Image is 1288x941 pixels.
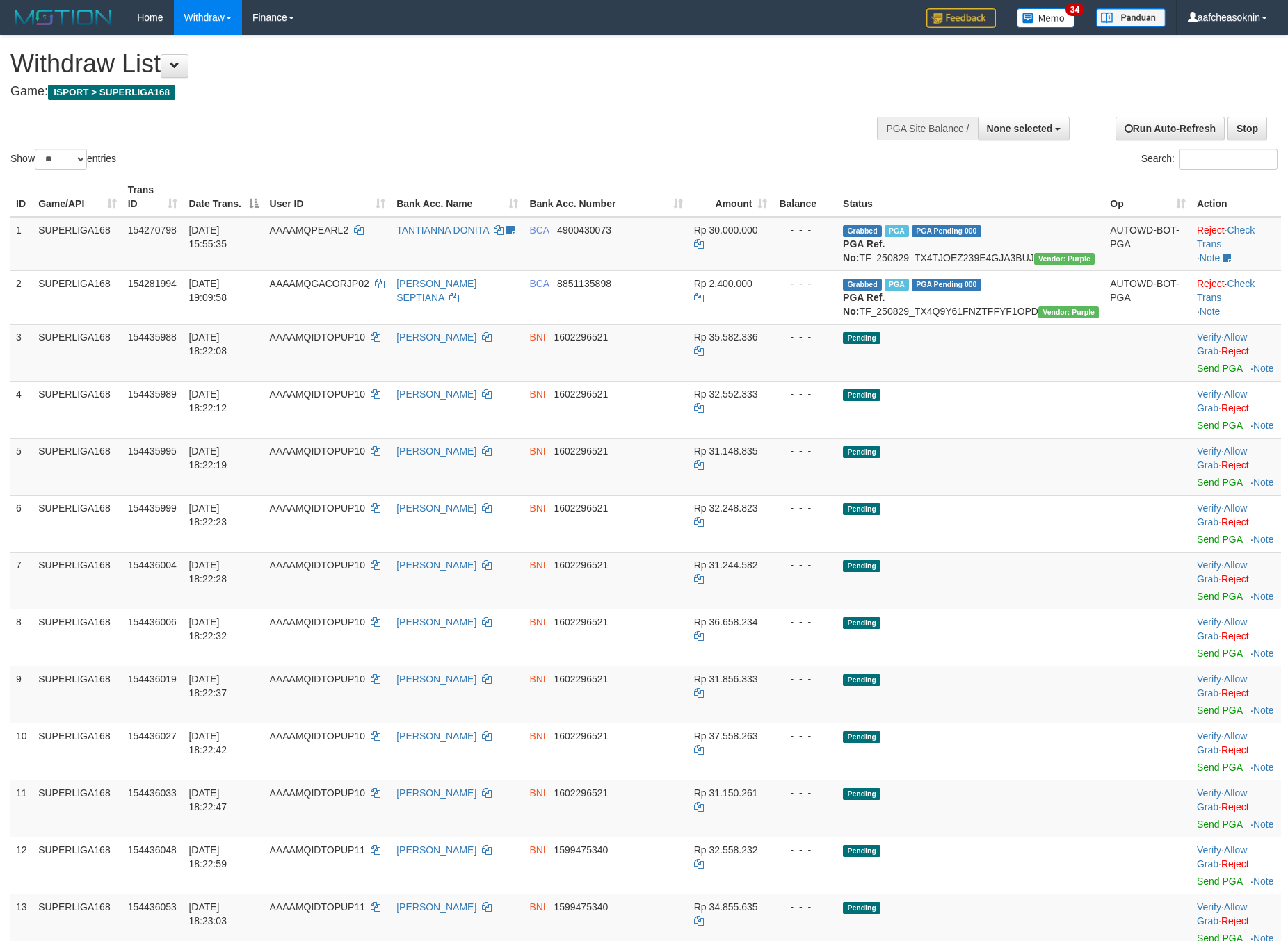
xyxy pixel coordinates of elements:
img: Button%20Memo.svg [1017,8,1075,28]
span: BNI [529,559,545,571]
span: BNI [529,332,545,343]
div: - - - [778,558,832,572]
span: 154436004 [128,559,177,571]
span: Rp 31.150.261 [694,787,758,799]
img: Feedback.jpg [926,8,996,28]
a: Verify [1197,559,1221,571]
span: Pending [843,446,880,458]
span: Rp 34.855.635 [694,901,758,913]
span: · [1197,388,1247,414]
span: [DATE] 18:22:08 [188,332,227,357]
span: 154436048 [128,844,177,856]
td: 11 [10,780,33,837]
span: BNI [529,673,545,685]
a: Verify [1197,673,1221,685]
span: PGA Pending [912,279,981,291]
a: Reject [1221,573,1249,584]
span: · [1197,673,1247,698]
span: [DATE] 18:22:37 [188,673,227,698]
span: Copy 1602296521 to clipboard [554,445,608,457]
span: PGA Pending [912,225,981,237]
span: AAAAMQIDTOPUP10 [270,673,365,685]
a: [PERSON_NAME] [396,616,476,628]
div: - - - [778,277,832,291]
a: Verify [1197,730,1221,742]
div: - - - [778,843,832,857]
td: SUPERLIGA168 [33,381,122,438]
span: Copy 1602296521 to clipboard [554,787,608,799]
a: Verify [1197,445,1221,457]
span: Rp 31.148.835 [694,445,758,457]
a: Note [1253,534,1274,545]
div: - - - [778,615,832,629]
a: [PERSON_NAME] [396,787,476,799]
span: Pending [843,674,880,686]
td: SUPERLIGA168 [33,495,122,552]
span: 154436027 [128,730,177,742]
th: ID [10,177,33,217]
a: [PERSON_NAME] [396,388,476,400]
span: 154436033 [128,787,177,799]
a: Send PGA [1197,648,1242,659]
a: Verify [1197,388,1221,400]
span: Rp 35.582.336 [694,332,758,343]
a: Note [1253,648,1274,659]
span: [DATE] 18:22:28 [188,559,227,584]
td: SUPERLIGA168 [33,609,122,666]
span: AAAAMQIDTOPUP10 [270,616,365,628]
span: AAAAMQGACORJP02 [270,278,369,289]
span: 154435995 [128,445,177,457]
a: Reject [1221,858,1249,869]
td: SUPERLIGA168 [33,666,122,723]
td: SUPERLIGA168 [33,324,122,381]
span: AAAAMQIDTOPUP10 [270,445,365,457]
span: BNI [529,616,545,628]
td: 9 [10,666,33,723]
label: Show entries [10,149,116,170]
span: 154435988 [128,332,177,343]
a: Note [1253,420,1274,431]
span: 34 [1065,3,1084,16]
span: 154281994 [128,278,177,289]
h1: Withdraw List [10,50,845,78]
a: Reject [1221,516,1249,527]
a: [PERSON_NAME] [396,332,476,343]
span: Grabbed [843,279,882,291]
span: · [1197,787,1247,812]
span: BNI [529,502,545,514]
span: [DATE] 15:55:35 [188,224,227,249]
span: Grabbed [843,225,882,237]
span: AAAAMQIDTOPUP10 [270,787,365,799]
a: Reject [1221,402,1249,414]
span: [DATE] 18:22:32 [188,616,227,641]
td: TF_250829_TX4TJOEZ239E4GJA3BUJ [837,217,1104,271]
a: Note [1200,252,1221,263]
span: Pending [843,788,880,800]
a: Reject [1221,801,1249,812]
span: BNI [529,787,545,799]
span: Rp 32.558.232 [694,844,758,856]
a: Send PGA [1197,591,1242,602]
td: · · [1191,837,1281,894]
a: Send PGA [1197,705,1242,716]
span: Rp 37.558.263 [694,730,758,742]
div: - - - [778,672,832,686]
span: [DATE] 18:22:42 [188,730,227,755]
span: Copy 1602296521 to clipboard [554,730,608,742]
b: PGA Ref. No: [843,238,885,263]
span: Pending [843,617,880,629]
td: · · [1191,438,1281,495]
a: Note [1253,819,1274,830]
th: Date Trans.: activate to sort column descending [183,177,264,217]
span: Marked by aafnonsreyleab [885,279,909,291]
span: BNI [529,730,545,742]
span: Rp 36.658.234 [694,616,758,628]
td: · · [1191,723,1281,780]
a: Allow Grab [1197,388,1247,414]
td: 6 [10,495,33,552]
a: Reject [1197,224,1225,236]
span: Pending [843,731,880,743]
td: AUTOWD-BOT-PGA [1104,217,1191,271]
td: 3 [10,324,33,381]
td: 5 [10,438,33,495]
